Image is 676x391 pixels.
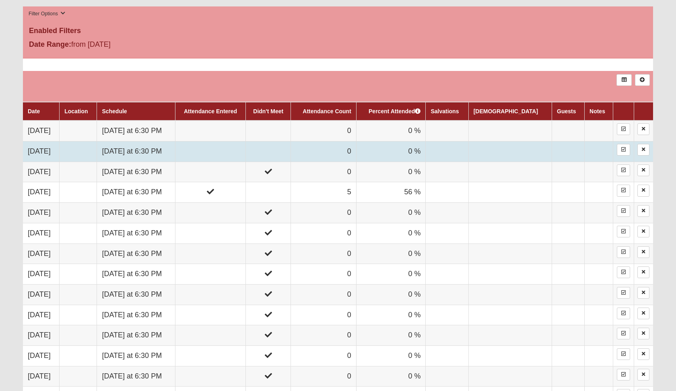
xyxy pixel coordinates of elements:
[356,182,426,203] td: 56 %
[291,346,357,366] td: 0
[356,223,426,243] td: 0 %
[97,346,175,366] td: [DATE] at 6:30 PM
[97,305,175,325] td: [DATE] at 6:30 PM
[637,205,649,217] a: Delete
[637,123,649,135] a: Delete
[637,226,649,237] a: Delete
[356,284,426,305] td: 0 %
[617,348,630,360] a: Enter Attendance
[97,182,175,203] td: [DATE] at 6:30 PM
[97,325,175,346] td: [DATE] at 6:30 PM
[356,346,426,366] td: 0 %
[356,141,426,162] td: 0 %
[637,308,649,319] a: Delete
[637,348,649,360] a: Delete
[291,264,357,285] td: 0
[617,308,630,319] a: Enter Attendance
[291,243,357,264] td: 0
[97,366,175,387] td: [DATE] at 6:30 PM
[291,162,357,182] td: 0
[635,74,650,86] a: Alt+N
[97,264,175,285] td: [DATE] at 6:30 PM
[356,366,426,387] td: 0 %
[23,264,60,285] td: [DATE]
[589,108,605,114] a: Notes
[23,366,60,387] td: [DATE]
[617,164,630,176] a: Enter Attendance
[552,102,585,121] th: Guests
[102,108,127,114] a: Schedule
[617,144,630,156] a: Enter Attendance
[356,162,426,182] td: 0 %
[291,223,357,243] td: 0
[23,182,60,203] td: [DATE]
[291,366,357,387] td: 0
[253,108,283,114] a: Didn't Meet
[291,203,357,223] td: 0
[291,284,357,305] td: 0
[23,305,60,325] td: [DATE]
[617,287,630,299] a: Enter Attendance
[356,264,426,285] td: 0 %
[97,223,175,243] td: [DATE] at 6:30 PM
[617,369,630,381] a: Enter Attendance
[29,27,647,35] h4: Enabled Filters
[97,141,175,162] td: [DATE] at 6:30 PM
[23,243,60,264] td: [DATE]
[637,144,649,156] a: Delete
[291,121,357,141] td: 0
[23,141,60,162] td: [DATE]
[617,205,630,217] a: Enter Attendance
[637,328,649,339] a: Delete
[617,226,630,237] a: Enter Attendance
[64,108,88,114] a: Location
[28,108,40,114] a: Date
[23,346,60,366] td: [DATE]
[23,162,60,182] td: [DATE]
[184,108,237,114] a: Attendance Entered
[637,164,649,176] a: Delete
[617,266,630,278] a: Enter Attendance
[23,203,60,223] td: [DATE]
[291,182,357,203] td: 5
[356,243,426,264] td: 0 %
[369,108,420,114] a: Percent Attended
[303,108,351,114] a: Attendance Count
[426,102,468,121] th: Salvations
[356,305,426,325] td: 0 %
[97,121,175,141] td: [DATE] at 6:30 PM
[23,121,60,141] td: [DATE]
[29,39,71,50] label: Date Range:
[356,325,426,346] td: 0 %
[291,141,357,162] td: 0
[468,102,552,121] th: [DEMOGRAPHIC_DATA]
[23,223,60,243] td: [DATE]
[617,328,630,339] a: Enter Attendance
[356,121,426,141] td: 0 %
[97,243,175,264] td: [DATE] at 6:30 PM
[637,185,649,196] a: Delete
[26,10,68,18] button: Filter Options
[97,203,175,223] td: [DATE] at 6:30 PM
[637,369,649,381] a: Delete
[356,203,426,223] td: 0 %
[617,123,630,135] a: Enter Attendance
[97,284,175,305] td: [DATE] at 6:30 PM
[617,185,630,196] a: Enter Attendance
[23,39,233,52] div: from [DATE]
[291,325,357,346] td: 0
[616,74,631,86] a: Export to Excel
[23,284,60,305] td: [DATE]
[637,287,649,299] a: Delete
[617,246,630,258] a: Enter Attendance
[637,266,649,278] a: Delete
[637,246,649,258] a: Delete
[97,162,175,182] td: [DATE] at 6:30 PM
[23,325,60,346] td: [DATE]
[291,305,357,325] td: 0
